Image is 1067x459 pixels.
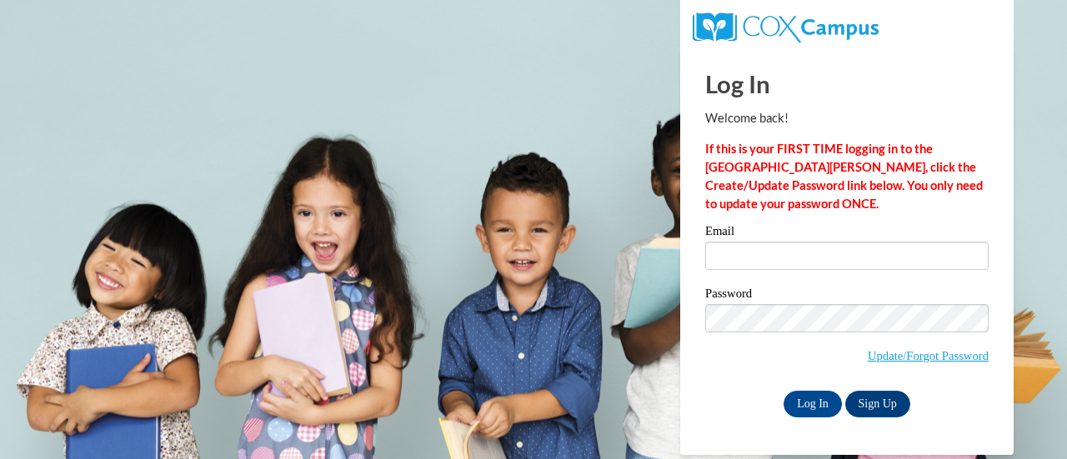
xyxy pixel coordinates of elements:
a: Update/Forgot Password [868,349,989,362]
p: Welcome back! [705,109,989,127]
label: Email [705,225,989,242]
strong: If this is your FIRST TIME logging in to the [GEOGRAPHIC_DATA][PERSON_NAME], click the Create/Upd... [705,142,983,211]
label: Password [705,287,989,304]
input: Log In [784,391,842,417]
a: COX Campus [693,19,879,33]
a: Sign Up [845,391,910,417]
h1: Log In [705,67,989,101]
img: COX Campus [693,12,879,42]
